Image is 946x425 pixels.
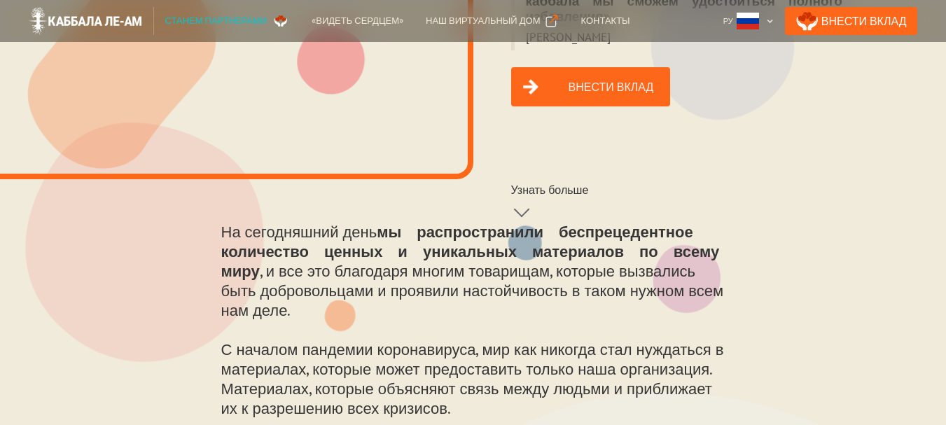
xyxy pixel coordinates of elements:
[300,7,415,35] a: «Видеть сердцем»
[580,14,629,28] div: Контакты
[312,14,403,28] div: «Видеть сердцем»
[165,14,267,28] div: Станем партнерами
[415,7,569,35] a: Наш виртуальный дом
[221,222,720,281] strong: мы распространили беспрецедентное количество ценных и уникальных материалов по всему миру
[511,67,671,106] a: Внести вклад
[154,7,301,35] a: Станем партнерами
[723,14,733,28] div: Ру
[785,7,918,35] a: Внести Вклад
[511,182,671,218] a: Узнать больше
[511,183,589,197] div: Узнать больше
[569,7,641,35] a: Контакты
[426,14,540,28] div: Наш виртуальный дом
[718,7,779,35] div: Ру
